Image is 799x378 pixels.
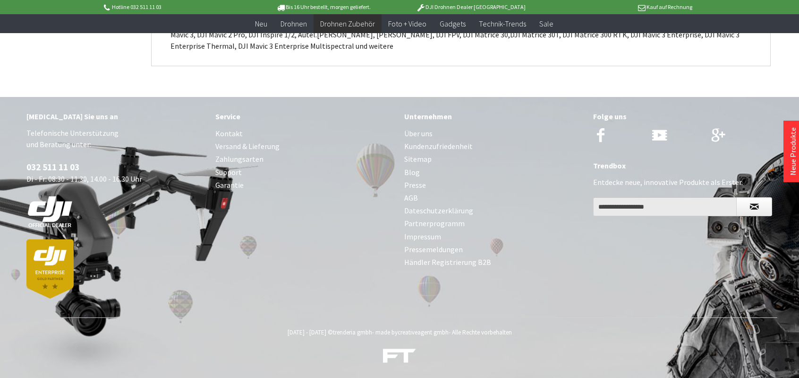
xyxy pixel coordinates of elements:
span: Sale [539,19,553,28]
a: Support [215,166,395,179]
a: trenderia gmbh [333,328,372,336]
a: 032 511 11 03 [26,161,79,173]
a: Pressemeldungen [404,243,584,256]
a: Gadgets [433,14,472,34]
p: Entdecke neue, innovative Produkte als Erster. [593,176,773,188]
p: Telefonische Unterstützung und Beratung unter: Di - Fr: 08:30 - 11.30, 14.00 - 16.30 Uhr [26,127,206,299]
a: Impressum [404,230,584,243]
a: Händler Registrierung B2B [404,256,584,269]
div: Unternehmen [404,110,584,123]
a: Foto + Video [382,14,433,34]
p: Kauf auf Rechnung [544,1,692,13]
span: Drohnen [280,19,307,28]
a: Neue Produkte [788,127,798,176]
a: Presse [404,179,584,192]
a: Sale [533,14,560,34]
a: DJI Drohnen, Trends & Gadgets Shop [383,350,416,367]
a: Kundenzufriedenheit [404,140,584,153]
div: Trendbox [593,159,773,172]
p: Hotline 032 511 11 03 [102,1,249,13]
span: Technik-Trends [479,19,526,28]
a: creativeagent gmbh [398,328,449,336]
span: Foto + Video [388,19,426,28]
div: [DATE] - [DATE] © - made by - Alle Rechte vorbehalten [29,328,770,336]
p: Bis 16 Uhr bestellt, morgen geliefert. [249,1,397,13]
span: Neu [255,19,267,28]
a: Dateschutzerklärung [404,204,584,217]
div: Service [215,110,395,123]
div: Folge uns [593,110,773,123]
a: Zahlungsarten [215,153,395,166]
a: Drohnen Zubehör [314,14,382,34]
img: white-dji-schweiz-logo-official_140x140.png [26,196,74,228]
img: ft-white-trans-footer.png [383,349,416,363]
a: Garantie [215,179,395,192]
a: Über uns [404,127,584,140]
img: dji-partner-enterprise_goldLoJgYOWPUIEBO.png [26,239,74,299]
a: Partnerprogramm [404,217,584,230]
a: Neu [248,14,274,34]
a: Sitemap [404,153,584,166]
a: AGB [404,192,584,204]
input: Ihre E-Mail Adresse [593,197,737,216]
span: Drohnen Zubehör [320,19,375,28]
button: Newsletter abonnieren [736,197,772,216]
a: Kontakt [215,127,395,140]
a: Versand & Lieferung [215,140,395,153]
p: DJI Drohnen Dealer [GEOGRAPHIC_DATA] [397,1,544,13]
span: Gadgets [440,19,466,28]
div: [MEDICAL_DATA] Sie uns an [26,110,206,123]
a: Blog [404,166,584,179]
a: Technik-Trends [472,14,533,34]
a: Drohnen [274,14,314,34]
p: Umfangreiches Multicopter Zubehör Sortiment, primär für DJI Quadrokopter: DJI Mini 2, DJI Mini 3,... [170,18,751,52]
